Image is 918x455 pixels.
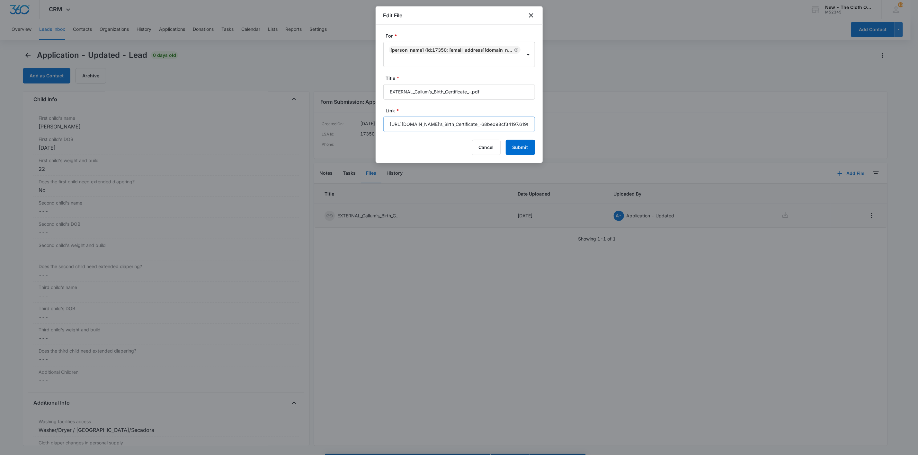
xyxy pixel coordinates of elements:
[386,107,538,114] label: Link
[386,75,538,82] label: Title
[527,12,535,19] button: close
[513,48,519,52] div: Remove Alison Piela (ID:17350; alisonpiela@gmail.com; 9732290340)
[506,140,535,155] button: Submit
[383,117,535,132] input: Link
[383,84,535,100] input: Title
[391,47,513,53] div: [PERSON_NAME] (ID:17350; [EMAIL_ADDRESS][DOMAIN_NAME]; 9732290340)
[386,32,538,39] label: For
[472,140,501,155] button: Cancel
[383,12,403,19] h1: Edit File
